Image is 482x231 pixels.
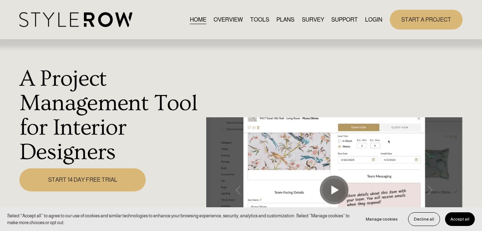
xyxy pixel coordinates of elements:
a: START A PROJECT [390,10,463,30]
a: PLANS [276,15,294,24]
img: StyleRow [19,12,132,27]
a: OVERVIEW [214,15,243,24]
a: folder dropdown [331,15,358,24]
a: START 14 DAY FREE TRIAL [19,168,146,191]
a: SURVEY [302,15,324,24]
p: Select “Accept all” to agree to our use of cookies and similar technologies to enhance your brows... [7,212,353,226]
span: Decline all [414,217,434,222]
button: Accept all [445,212,475,226]
button: Decline all [408,212,440,226]
a: LOGIN [365,15,382,24]
a: HOME [190,15,206,24]
h1: A Project Management Tool for Interior Designers [19,67,202,164]
span: Manage cookies [366,217,398,222]
span: Accept all [450,217,469,222]
a: TOOLS [250,15,269,24]
button: Manage cookies [360,212,403,226]
span: SUPPORT [331,15,358,24]
button: Play [320,176,348,204]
